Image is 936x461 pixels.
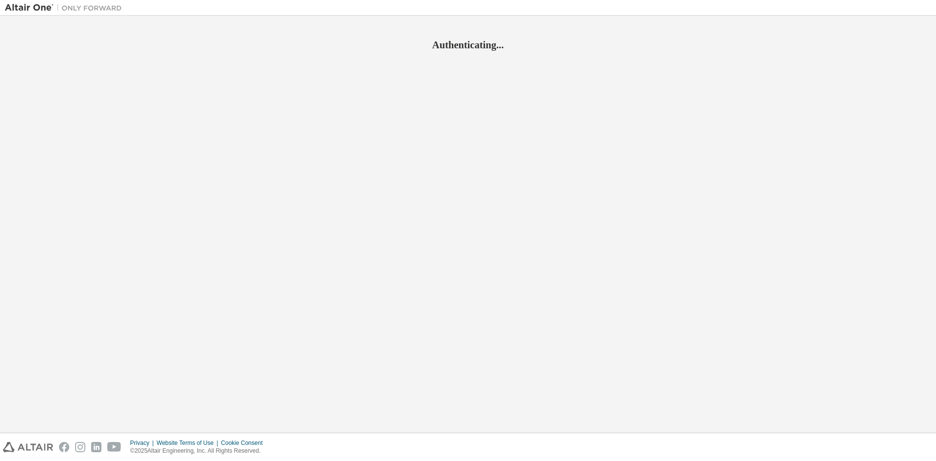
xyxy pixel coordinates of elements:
[156,439,221,447] div: Website Terms of Use
[130,447,269,455] p: © 2025 Altair Engineering, Inc. All Rights Reserved.
[130,439,156,447] div: Privacy
[75,442,85,452] img: instagram.svg
[221,439,268,447] div: Cookie Consent
[5,3,127,13] img: Altair One
[107,442,121,452] img: youtube.svg
[3,442,53,452] img: altair_logo.svg
[91,442,101,452] img: linkedin.svg
[59,442,69,452] img: facebook.svg
[5,39,931,51] h2: Authenticating...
